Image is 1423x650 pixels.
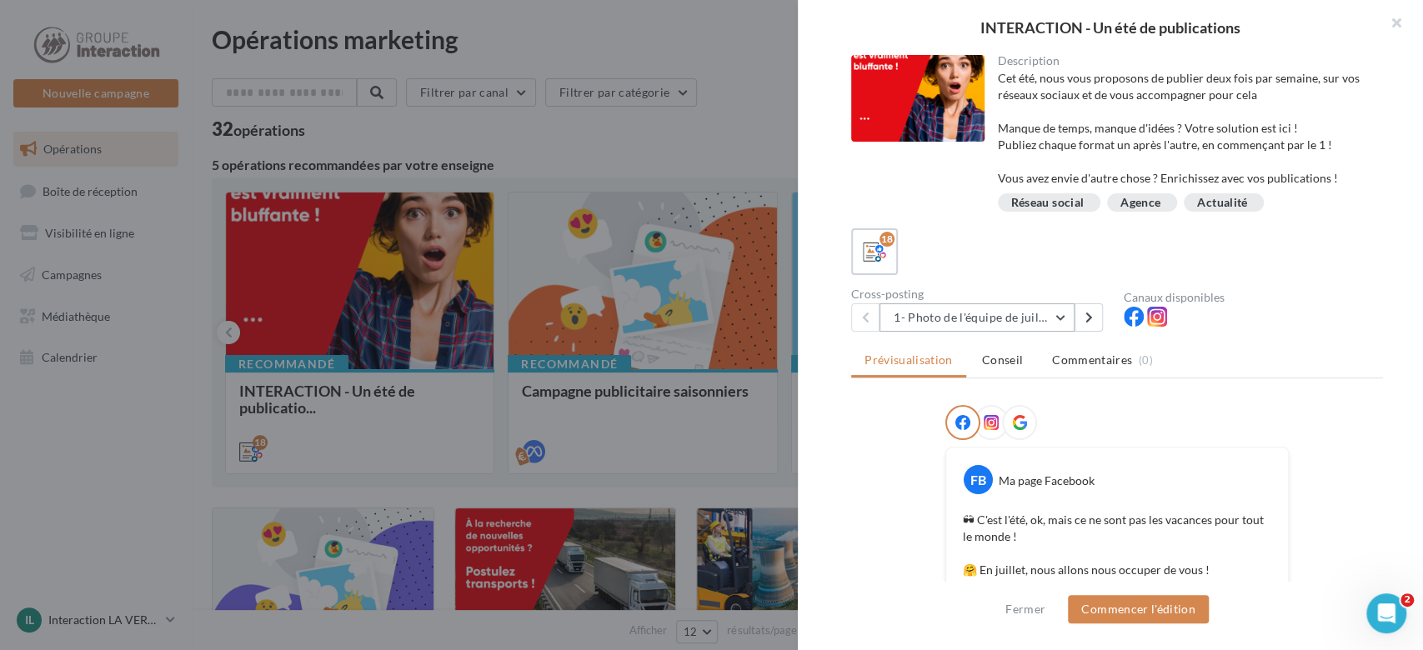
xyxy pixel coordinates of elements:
div: Cross-posting [851,288,1110,300]
div: Actualité [1197,197,1247,209]
span: (0) [1139,353,1153,367]
span: 2 [1400,593,1414,607]
span: Conseil [982,352,1023,367]
div: Ma page Facebook [999,472,1095,489]
span: Commentaires [1052,352,1132,368]
iframe: Intercom live chat [1366,593,1406,633]
div: FB [964,465,993,494]
div: Cet été, nous vous proposons de publier deux fois par semaine, sur vos réseaux sociaux et de vous... [998,70,1370,187]
button: 1- Photo de l'équipe de juillet [879,303,1075,332]
div: 18 [879,232,894,247]
div: INTERACTION - Un été de publications [824,20,1396,35]
div: Description [998,55,1370,67]
button: Commencer l'édition [1068,595,1209,623]
div: Réseau social [1011,197,1085,209]
div: Agence [1120,197,1160,209]
button: Fermer [999,599,1052,619]
div: Canaux disponibles [1124,292,1383,303]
